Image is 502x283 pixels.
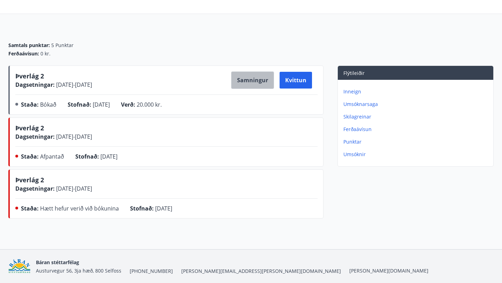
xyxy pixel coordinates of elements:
[15,185,55,192] span: Dagsetningar :
[40,50,51,57] span: 0 kr.
[93,101,110,108] span: [DATE]
[51,42,74,49] span: 5 Punktar
[343,101,490,108] p: Umsóknarsaga
[121,101,135,108] span: Verð :
[343,138,490,145] p: Punktar
[8,42,50,49] span: Samtals punktar :
[130,268,173,275] span: [PHONE_NUMBER]
[40,153,64,160] span: Afpantað
[21,153,39,160] span: Staða :
[15,133,55,140] span: Dagsetningar :
[15,72,44,80] span: Þverlág 2
[130,205,154,212] span: Stofnað :
[36,267,121,274] span: Austurvegur 56, 3ja hæð, 800 Selfoss
[68,101,91,108] span: Stofnað :
[75,153,99,160] span: Stofnað :
[343,113,490,120] p: Skilagreinar
[137,101,162,108] span: 20.000 kr.
[55,133,92,140] span: [DATE] - [DATE]
[8,259,30,274] img: Bz2lGXKH3FXEIQKvoQ8VL0Fr0uCiWgfgA3I6fSs8.png
[280,72,312,89] button: Kvittun
[40,205,119,212] span: Hætt hefur verið við bókunina
[343,70,365,76] span: Flýtileiðir
[36,259,79,266] span: Báran stéttarfélag
[100,153,117,160] span: [DATE]
[15,124,44,132] span: Þverlág 2
[181,268,341,275] span: [PERSON_NAME][EMAIL_ADDRESS][PERSON_NAME][DOMAIN_NAME]
[8,50,39,57] span: Ferðaávísun :
[343,151,490,158] p: Umsóknir
[15,176,44,184] span: Þverlág 2
[55,81,92,89] span: [DATE] - [DATE]
[343,126,490,133] p: Ferðaávísun
[15,81,55,89] span: Dagsetningar :
[155,205,172,212] span: [DATE]
[21,205,39,212] span: Staða :
[21,101,39,108] span: Staða :
[231,71,274,89] button: Samningur
[343,88,490,95] p: Inneign
[55,185,92,192] span: [DATE] - [DATE]
[40,101,56,108] span: Bókað
[349,267,428,274] a: [PERSON_NAME][DOMAIN_NAME]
